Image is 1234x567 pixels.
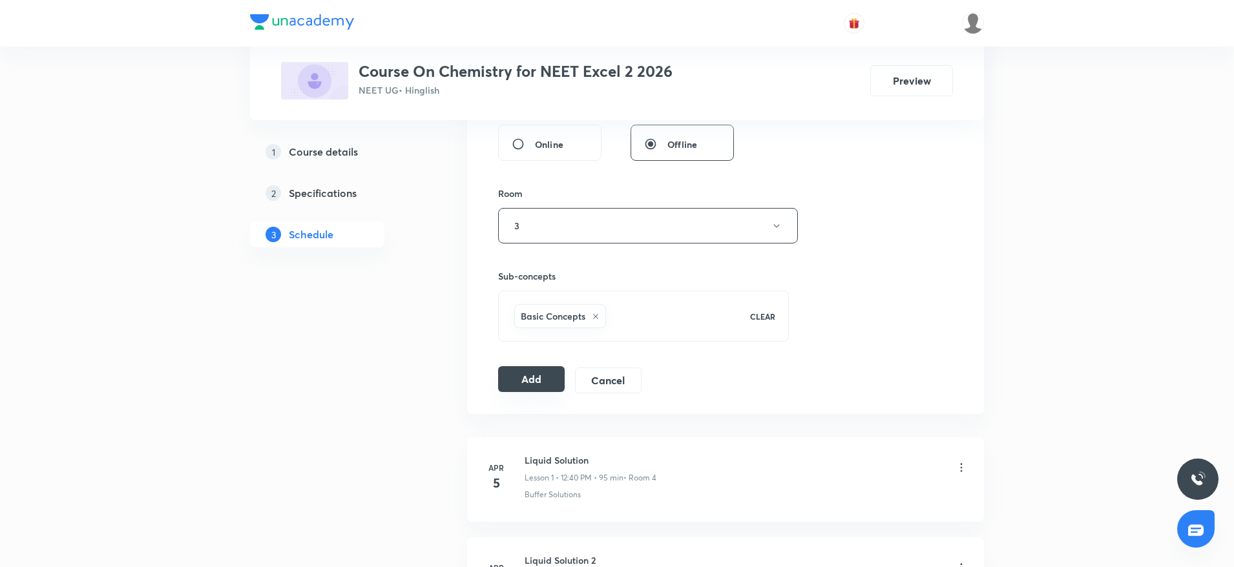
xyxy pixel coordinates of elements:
[250,14,354,33] a: Company Logo
[483,462,509,473] h6: Apr
[250,180,426,206] a: 2Specifications
[498,269,789,283] h6: Sub-concepts
[525,553,658,567] h6: Liquid Solution 2
[498,208,798,243] button: 3
[359,83,673,97] p: NEET UG • Hinglish
[281,62,348,99] img: 92CE08E2-2A55-44FB-8340-1C09401EB651_plus.png
[521,309,585,323] h6: Basic Concepts
[525,489,581,500] p: Buffer Solutions
[962,12,984,34] img: Shivank
[870,65,953,96] button: Preview
[266,227,281,242] p: 3
[535,138,563,151] span: Online
[1190,471,1206,487] img: ttu
[525,453,656,467] h6: Liquid Solution
[844,13,864,34] button: avatar
[483,473,509,493] h4: 5
[750,311,775,322] p: CLEAR
[575,367,642,393] button: Cancel
[289,144,358,160] h5: Course details
[848,17,860,29] img: avatar
[498,366,565,392] button: Add
[289,227,333,242] h5: Schedule
[359,62,673,81] h3: Course On Chemistry for NEET Excel 2 2026
[250,14,354,30] img: Company Logo
[667,138,697,151] span: Offline
[525,472,623,484] p: Lesson 1 • 12:40 PM • 95 min
[250,139,426,165] a: 1Course details
[623,472,656,484] p: • Room 4
[266,185,281,201] p: 2
[266,144,281,160] p: 1
[289,185,357,201] h5: Specifications
[498,187,523,200] h6: Room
